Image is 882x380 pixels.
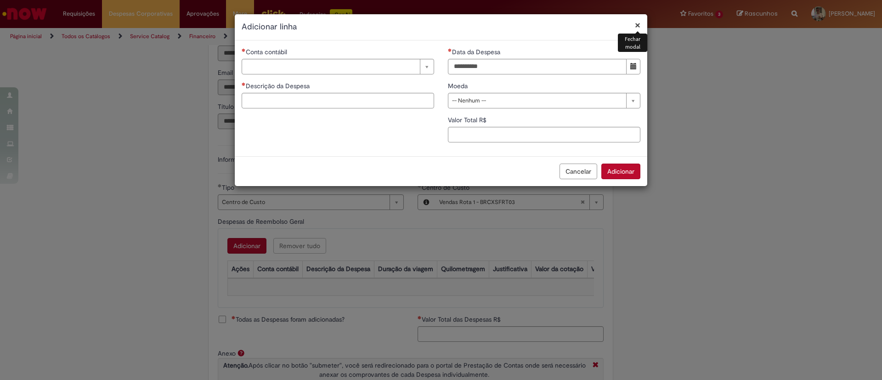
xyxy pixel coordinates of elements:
button: Adicionar [601,164,640,179]
span: Necessários [242,82,246,86]
span: Data da Despesa [452,48,502,56]
button: Cancelar [560,164,597,179]
a: Limpar campo Conta contábil [242,59,434,74]
button: Mostrar calendário para Data da Despesa [626,59,640,74]
span: Necessários [242,48,246,52]
button: Fechar modal [635,20,640,30]
span: Moeda [448,82,469,90]
input: Valor Total R$ [448,127,640,142]
span: Valor Total R$ [448,116,488,124]
span: Descrição da Despesa [246,82,311,90]
span: Necessários - Conta contábil [246,48,289,56]
span: Necessários [448,48,452,52]
input: Data da Despesa [448,59,627,74]
span: -- Nenhum -- [452,93,622,108]
input: Descrição da Despesa [242,93,434,108]
div: Fechar modal [618,34,647,52]
h2: Adicionar linha [242,21,640,33]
